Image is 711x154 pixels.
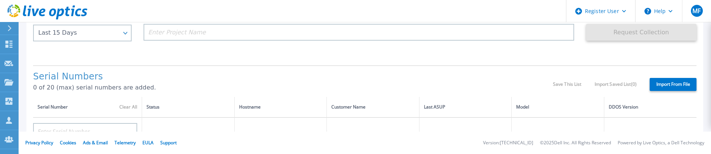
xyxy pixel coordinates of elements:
[142,97,235,117] th: Status
[33,84,553,91] p: 0 of 20 (max) serial numbers are added.
[83,139,108,146] a: Ads & Email
[33,72,553,82] h1: Serial Numbers
[419,97,512,117] th: Last ASUP
[25,139,53,146] a: Privacy Policy
[586,24,696,41] button: Request Collection
[234,97,327,117] th: Hostname
[38,103,137,111] div: Serial Number
[33,123,137,140] input: Enter Serial Number
[60,139,76,146] a: Cookies
[142,139,154,146] a: EULA
[650,78,696,91] label: Import From File
[512,97,604,117] th: Model
[483,141,533,145] li: Version: [TECHNICAL_ID]
[604,97,696,117] th: DDOS Version
[115,139,136,146] a: Telemetry
[38,29,118,36] div: Last 15 Days
[327,97,419,117] th: Customer Name
[160,139,177,146] a: Support
[692,8,701,14] span: MF
[618,141,704,145] li: Powered by Live Optics, a Dell Technology
[144,24,574,41] input: Enter Project Name
[540,141,611,145] li: © 2025 Dell Inc. All Rights Reserved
